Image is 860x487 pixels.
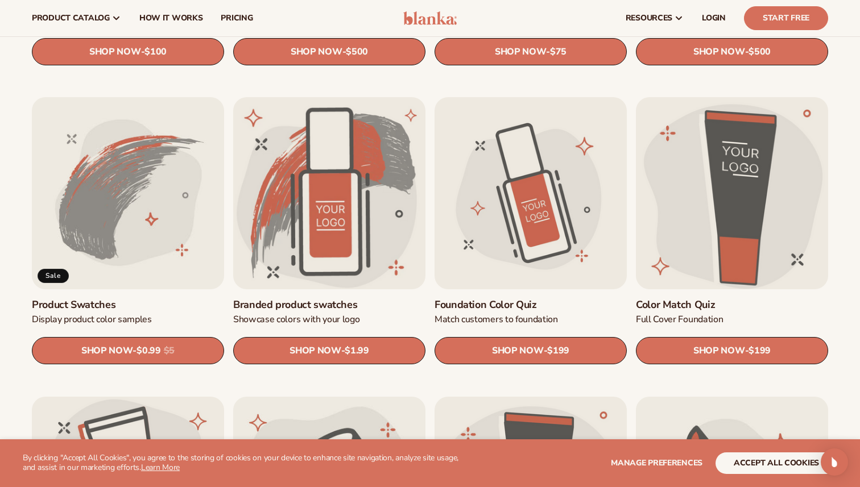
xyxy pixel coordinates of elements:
span: SHOP NOW [81,346,133,356]
span: SHOP NOW [291,47,342,57]
a: SHOP NOW- $1.99 [233,338,425,365]
span: $75 [550,47,567,57]
span: SHOP NOW [693,346,745,356]
div: Open Intercom Messenger [821,448,848,476]
span: SHOP NOW [290,346,341,356]
span: SHOP NOW [492,346,543,356]
span: $100 [144,47,167,57]
a: Branded product swatches [233,298,425,311]
button: Manage preferences [611,452,702,474]
a: SHOP NOW- $199 [636,338,828,365]
a: SHOP NOW- $500 [636,38,828,65]
a: Learn More [141,462,180,473]
span: SHOP NOW [89,47,140,57]
button: accept all cookies [716,452,837,474]
a: Start Free [744,6,828,30]
span: SHOP NOW [495,47,546,57]
a: Color Match Quiz [636,298,828,311]
span: product catalog [32,14,110,23]
a: SHOP NOW- $75 [435,38,627,65]
a: SHOP NOW- $100 [32,38,224,65]
s: $5 [164,346,175,357]
a: SHOP NOW- $0.99 $5 [32,338,224,365]
span: $199 [749,346,771,357]
span: $500 [346,47,368,57]
span: resources [626,14,672,23]
a: Product Swatches [32,298,224,311]
span: $500 [749,47,771,57]
img: logo [403,11,457,25]
span: $1.99 [345,346,369,357]
p: By clicking "Accept All Cookies", you agree to the storing of cookies on your device to enhance s... [23,453,466,473]
span: SHOP NOW [693,47,745,57]
span: How It Works [139,14,203,23]
span: LOGIN [702,14,726,23]
a: Foundation Color Quiz [435,298,627,311]
span: pricing [221,14,253,23]
span: Manage preferences [611,457,702,468]
span: $199 [547,346,569,357]
a: SHOP NOW- $199 [435,338,627,365]
span: $0.99 [137,346,160,357]
a: SHOP NOW- $500 [233,38,425,65]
